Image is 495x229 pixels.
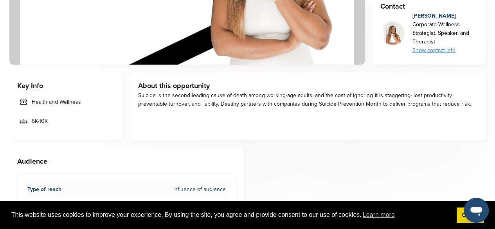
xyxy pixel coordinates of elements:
img: Headshot [381,22,404,57]
h3: Key Info [17,80,115,91]
div: [PERSON_NAME] [412,12,478,20]
h3: Audience [17,156,236,167]
h3: About this opportunity [138,80,478,91]
div: Show contact info [412,46,478,55]
div: Corporate Wellness Strategist, Speaker, and Therapist [412,20,478,46]
iframe: Button to launch messaging window [464,198,489,223]
span: Health and Wellness [32,98,81,106]
span: Influence of audience [173,185,226,194]
div: Suicide is the second leading cause of death among working-age adults, and the cost of ignoring i... [138,91,478,108]
span: Type of reach [27,185,61,194]
h3: Contact [380,1,478,12]
span: 5K-10K [32,117,48,126]
a: dismiss cookie message [457,207,484,223]
a: learn more about cookies [362,209,396,221]
span: This website uses cookies to improve your experience. By using the site, you agree and provide co... [11,209,450,221]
